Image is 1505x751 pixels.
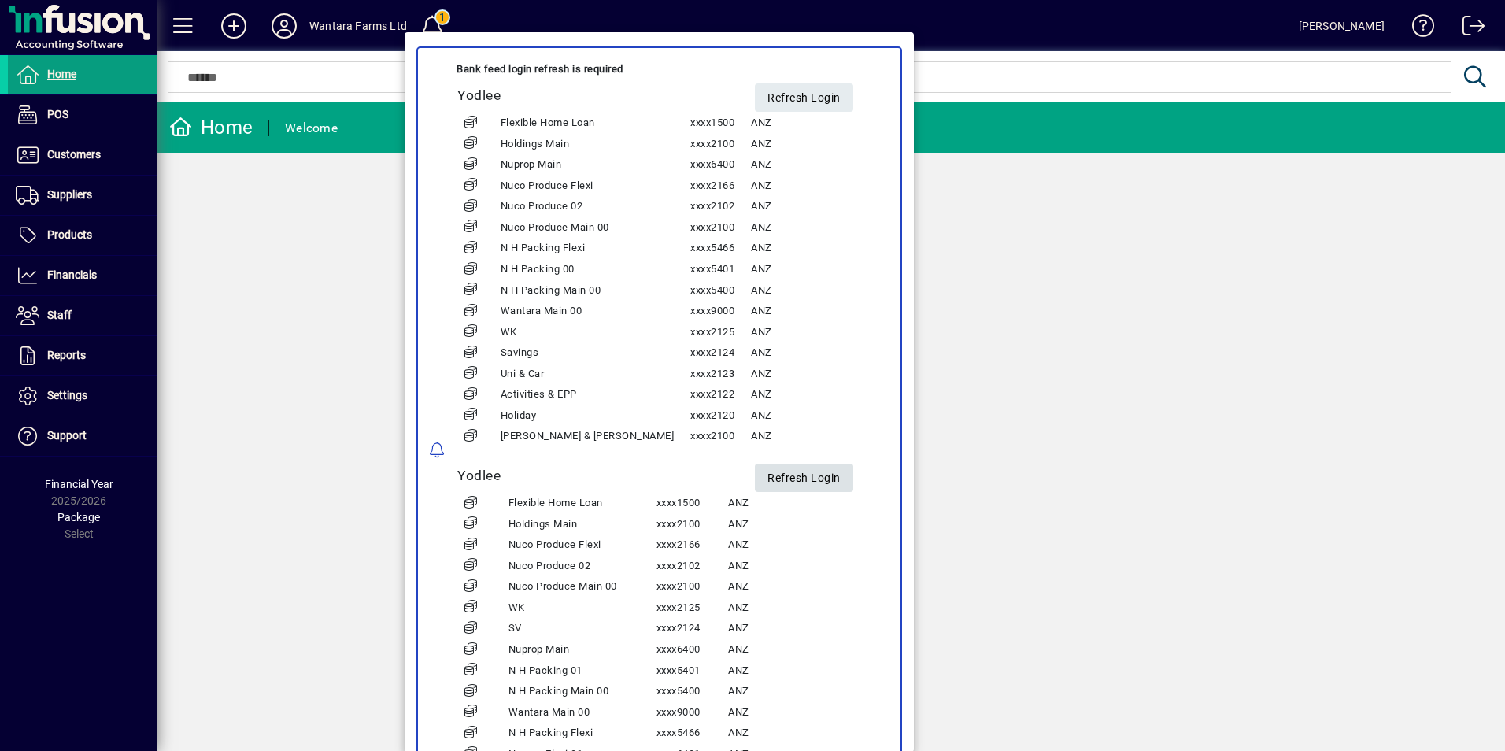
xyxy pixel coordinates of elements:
[508,513,656,535] td: Holdings Main
[508,535,656,556] td: Nuco Produce Flexi
[690,426,750,447] td: xxxx2100
[727,576,872,597] td: ANZ
[690,405,750,426] td: xxxx2120
[727,597,872,618] td: ANZ
[457,468,712,484] h5: Yodlee
[690,154,750,176] td: xxxx6400
[750,175,873,196] td: ANZ
[656,535,727,556] td: xxxx2166
[656,576,727,597] td: xxxx2100
[750,301,873,322] td: ANZ
[750,279,873,301] td: ANZ
[656,723,727,744] td: xxxx5466
[727,723,872,744] td: ANZ
[656,681,727,702] td: xxxx5400
[727,681,872,702] td: ANZ
[755,83,853,112] button: Refresh Login
[690,196,750,217] td: xxxx2102
[656,638,727,660] td: xxxx6400
[690,363,750,384] td: xxxx2123
[690,342,750,364] td: xxxx2124
[500,301,690,322] td: Wantara Main 00
[656,618,727,639] td: xxxx2124
[750,238,873,259] td: ANZ
[508,618,656,639] td: SV
[500,154,690,176] td: Nuprop Main
[727,638,872,660] td: ANZ
[727,618,872,639] td: ANZ
[508,638,656,660] td: Nuprop Main
[500,279,690,301] td: N H Packing Main 00
[690,279,750,301] td: xxxx5400
[750,384,873,405] td: ANZ
[500,405,690,426] td: Holiday
[508,597,656,618] td: WK
[727,701,872,723] td: ANZ
[690,384,750,405] td: xxxx2122
[508,723,656,744] td: N H Packing Flexi
[727,535,872,556] td: ANZ
[656,513,727,535] td: xxxx2100
[750,133,873,154] td: ANZ
[457,87,734,104] h5: Yodlee
[500,175,690,196] td: Nuco Produce Flexi
[750,321,873,342] td: ANZ
[500,258,690,279] td: N H Packing 00
[500,216,690,238] td: Nuco Produce Main 00
[767,84,841,110] span: Refresh Login
[656,660,727,681] td: xxxx5401
[690,238,750,259] td: xxxx5466
[750,113,873,134] td: ANZ
[727,555,872,576] td: ANZ
[690,113,750,134] td: xxxx1500
[690,258,750,279] td: xxxx5401
[500,384,690,405] td: Activities & EPP
[750,258,873,279] td: ANZ
[727,660,872,681] td: ANZ
[500,196,690,217] td: Nuco Produce 02
[690,175,750,196] td: xxxx2166
[500,133,690,154] td: Holdings Main
[500,238,690,259] td: N H Packing Flexi
[690,133,750,154] td: xxxx2100
[500,113,690,134] td: Flexible Home Loan
[508,555,656,576] td: Nuco Produce 02
[457,60,873,79] div: Bank feed login refresh is required
[750,405,873,426] td: ANZ
[727,513,872,535] td: ANZ
[656,555,727,576] td: xxxx2102
[690,301,750,322] td: xxxx9000
[750,154,873,176] td: ANZ
[750,363,873,384] td: ANZ
[767,464,841,490] span: Refresh Login
[755,464,853,492] button: Refresh Login
[750,196,873,217] td: ANZ
[500,342,690,364] td: Savings
[690,321,750,342] td: xxxx2125
[727,493,872,514] td: ANZ
[656,701,727,723] td: xxxx9000
[508,660,656,681] td: N H Packing 01
[500,363,690,384] td: Uni & Car
[508,701,656,723] td: Wantara Main 00
[750,426,873,447] td: ANZ
[656,597,727,618] td: xxxx2125
[750,342,873,364] td: ANZ
[750,216,873,238] td: ANZ
[508,576,656,597] td: Nuco Produce Main 00
[508,681,656,702] td: N H Packing Main 00
[500,426,690,447] td: [PERSON_NAME] & [PERSON_NAME]
[500,321,690,342] td: WK
[690,216,750,238] td: xxxx2100
[508,493,656,514] td: Flexible Home Loan
[656,493,727,514] td: xxxx1500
